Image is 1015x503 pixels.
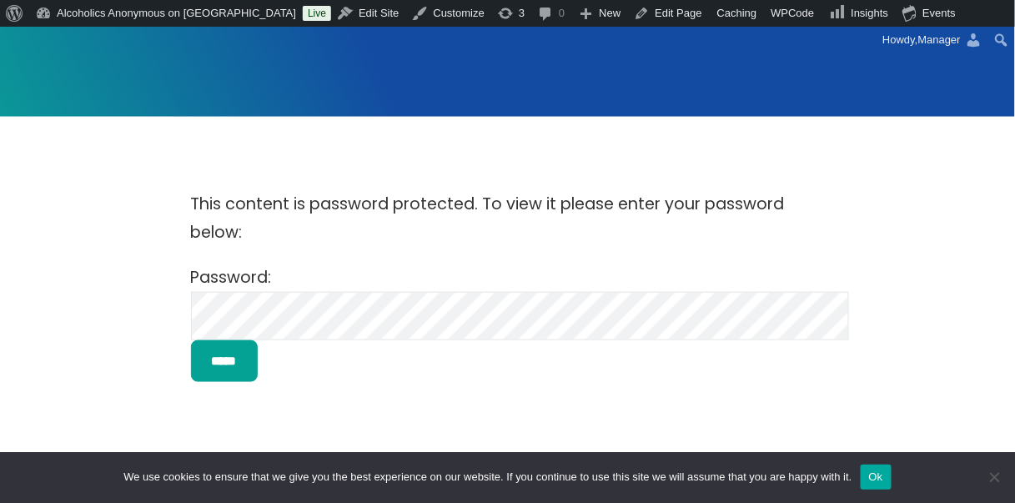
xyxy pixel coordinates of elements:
span: Manager [918,33,961,46]
a: Live [303,6,331,21]
span: No [986,469,1002,485]
span: We use cookies to ensure that we give you the best experience on our website. If you continue to ... [123,469,852,485]
label: Password: [191,266,850,327]
a: Howdy, [877,27,989,53]
button: Ok [861,465,892,490]
input: Password: [191,292,850,340]
p: This content is password protected. To view it please enter your password below: [191,190,825,247]
span: Insights [852,7,889,19]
